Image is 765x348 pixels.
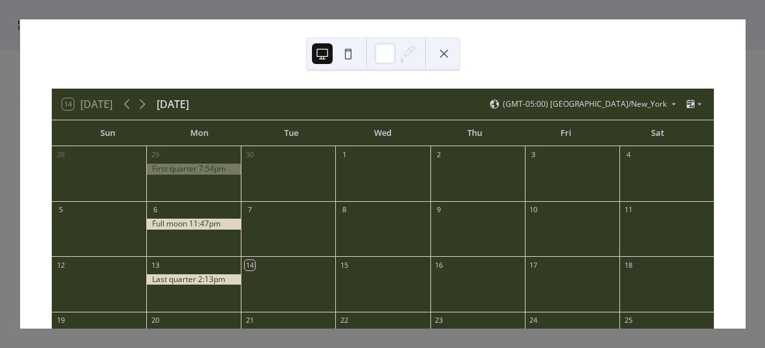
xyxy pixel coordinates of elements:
[623,260,633,270] div: 18
[428,120,520,146] div: Thu
[157,96,189,112] div: [DATE]
[529,150,538,160] div: 3
[56,150,65,160] div: 28
[529,316,538,325] div: 24
[146,219,241,230] div: Full moon 11:47pm
[56,316,65,325] div: 19
[150,205,160,215] div: 6
[339,205,349,215] div: 8
[154,120,246,146] div: Mon
[146,274,241,285] div: Last quarter 2:13pm
[529,205,538,215] div: 10
[623,205,633,215] div: 11
[434,316,444,325] div: 23
[245,120,337,146] div: Tue
[434,260,444,270] div: 16
[520,120,612,146] div: Fri
[337,120,429,146] div: Wed
[150,316,160,325] div: 20
[245,150,254,160] div: 30
[245,260,254,270] div: 14
[623,316,633,325] div: 25
[150,260,160,270] div: 13
[146,164,241,175] div: First quarter 7:54pm
[503,100,667,108] span: (GMT-05:00) [GEOGRAPHIC_DATA]/New_York
[245,205,254,215] div: 7
[612,120,704,146] div: Sat
[529,260,538,270] div: 17
[339,316,349,325] div: 22
[56,260,65,270] div: 12
[339,260,349,270] div: 15
[434,150,444,160] div: 2
[339,150,349,160] div: 1
[623,150,633,160] div: 4
[56,205,65,215] div: 5
[62,120,154,146] div: Sun
[245,316,254,325] div: 21
[150,150,160,160] div: 29
[434,205,444,215] div: 9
